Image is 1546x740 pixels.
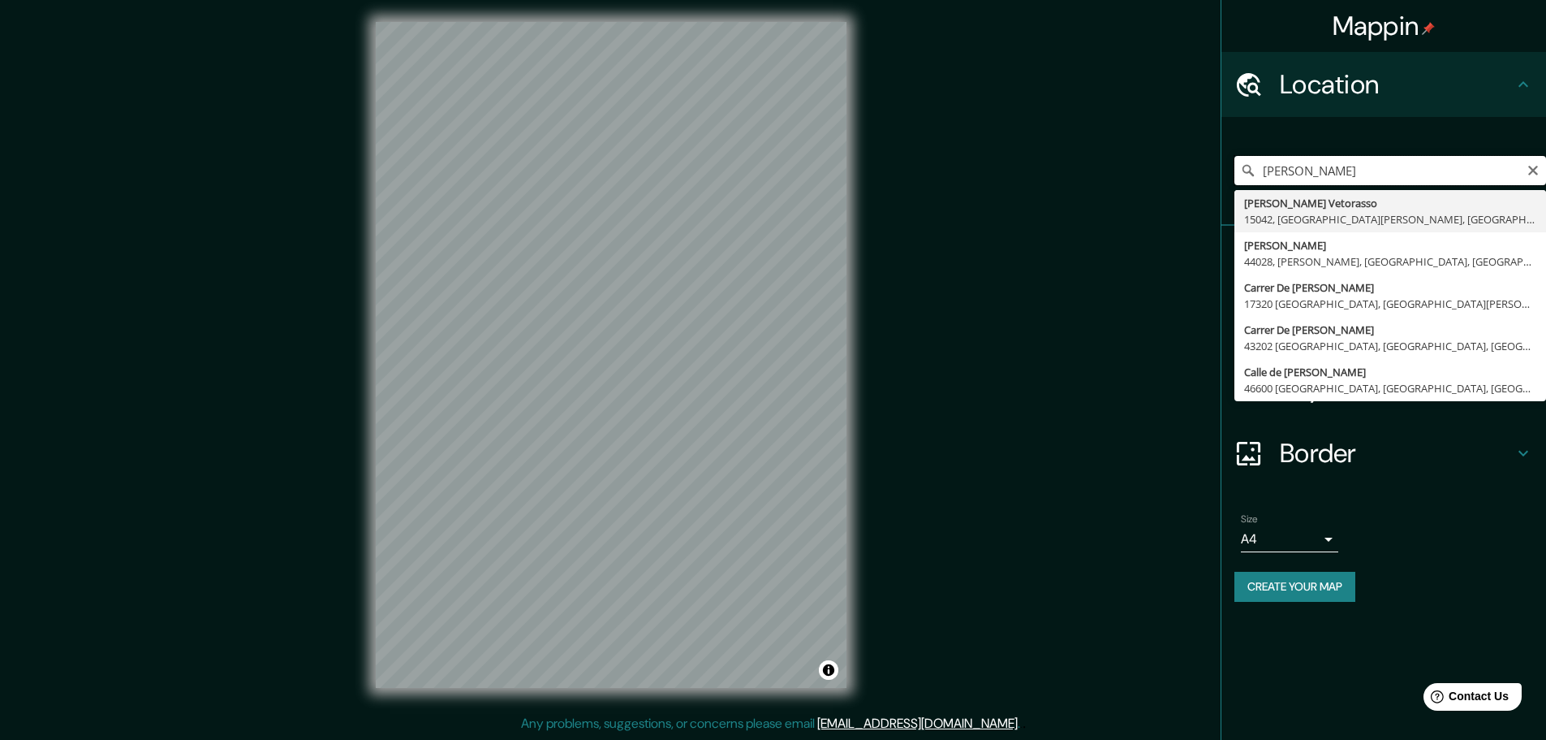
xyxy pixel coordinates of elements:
button: Toggle attribution [819,660,838,680]
h4: Layout [1280,372,1514,405]
div: 17320 [GEOGRAPHIC_DATA], [GEOGRAPHIC_DATA][PERSON_NAME], [GEOGRAPHIC_DATA] [1244,296,1536,312]
div: Border [1221,421,1546,486]
div: Calle de [PERSON_NAME] [1244,364,1536,380]
img: pin-icon.png [1422,22,1435,35]
div: Location [1221,52,1546,117]
a: [EMAIL_ADDRESS][DOMAIN_NAME] [817,715,1018,732]
h4: Location [1280,68,1514,101]
p: Any problems, suggestions, or concerns please email . [521,714,1020,734]
input: Pick your city or area [1234,156,1546,185]
div: . [1020,714,1023,734]
div: 43202 [GEOGRAPHIC_DATA], [GEOGRAPHIC_DATA], [GEOGRAPHIC_DATA] [1244,338,1536,354]
div: . [1023,714,1026,734]
div: A4 [1241,526,1338,552]
div: Carrer De [PERSON_NAME] [1244,322,1536,338]
div: Carrer De [PERSON_NAME] [1244,279,1536,296]
button: Clear [1527,162,1540,177]
canvas: Map [376,22,846,688]
div: Style [1221,291,1546,356]
button: Create your map [1234,572,1355,602]
h4: Mappin [1333,10,1436,42]
div: [PERSON_NAME] [1244,237,1536,253]
div: 46600 [GEOGRAPHIC_DATA], [GEOGRAPHIC_DATA], [GEOGRAPHIC_DATA] [1244,380,1536,396]
iframe: Help widget launcher [1402,677,1528,722]
div: Layout [1221,356,1546,421]
div: Pins [1221,226,1546,291]
div: 44028, [PERSON_NAME], [GEOGRAPHIC_DATA], [GEOGRAPHIC_DATA] [1244,253,1536,270]
label: Size [1241,513,1258,526]
h4: Border [1280,437,1514,470]
div: [PERSON_NAME] Vetorasso [1244,195,1536,211]
div: 15042, [GEOGRAPHIC_DATA][PERSON_NAME], [GEOGRAPHIC_DATA], [GEOGRAPHIC_DATA] [1244,211,1536,227]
